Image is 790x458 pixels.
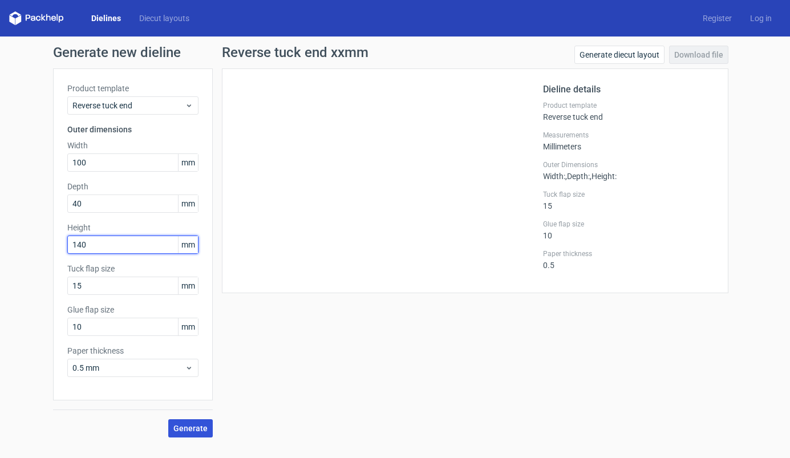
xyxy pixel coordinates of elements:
[543,131,714,151] div: Millimeters
[543,172,565,181] span: Width :
[178,154,198,171] span: mm
[53,46,738,59] h1: Generate new dieline
[178,195,198,212] span: mm
[67,124,198,135] h3: Outer dimensions
[543,160,714,169] label: Outer Dimensions
[543,101,714,110] label: Product template
[590,172,617,181] span: , Height :
[543,190,714,199] label: Tuck flap size
[130,13,198,24] a: Diecut layouts
[694,13,741,24] a: Register
[543,249,714,258] label: Paper thickness
[543,101,714,121] div: Reverse tuck end
[67,345,198,356] label: Paper thickness
[173,424,208,432] span: Generate
[543,190,714,210] div: 15
[67,181,198,192] label: Depth
[67,263,198,274] label: Tuck flap size
[543,220,714,240] div: 10
[178,318,198,335] span: mm
[178,277,198,294] span: mm
[67,304,198,315] label: Glue flap size
[543,249,714,270] div: 0.5
[67,83,198,94] label: Product template
[178,236,198,253] span: mm
[168,419,213,437] button: Generate
[222,46,368,59] h1: Reverse tuck end xxmm
[543,220,714,229] label: Glue flap size
[72,100,185,111] span: Reverse tuck end
[67,140,198,151] label: Width
[543,83,714,96] h2: Dieline details
[574,46,665,64] a: Generate diecut layout
[82,13,130,24] a: Dielines
[565,172,590,181] span: , Depth :
[67,222,198,233] label: Height
[741,13,781,24] a: Log in
[72,362,185,374] span: 0.5 mm
[543,131,714,140] label: Measurements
